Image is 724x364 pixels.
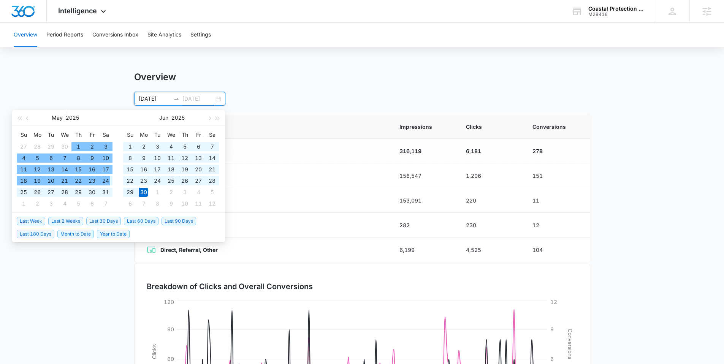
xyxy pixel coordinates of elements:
td: 2025-05-14 [58,164,71,175]
td: 2025-05-05 [30,152,44,164]
td: 2025-06-27 [192,175,205,187]
div: 9 [166,199,176,208]
div: 12 [180,154,189,163]
td: 2025-05-31 [99,187,112,198]
div: 22 [74,176,83,185]
button: 2025 [66,110,79,125]
tspan: 90 [167,326,174,332]
td: 2025-06-24 [151,175,164,187]
tspan: 60 [167,356,174,362]
td: 2025-06-15 [123,164,137,175]
td: 2025-06-22 [123,175,137,187]
h1: Overview [134,71,176,83]
th: Su [17,129,30,141]
div: 25 [19,188,28,197]
td: 156,547 [390,163,457,188]
td: 2025-05-16 [85,164,99,175]
th: Fr [85,129,99,141]
div: 28 [33,142,42,151]
td: 2025-07-04 [192,187,205,198]
div: 16 [87,165,97,174]
div: 2 [33,199,42,208]
div: 1 [153,188,162,197]
div: 30 [139,188,148,197]
div: 20 [194,165,203,174]
div: 23 [87,176,97,185]
td: 2025-05-10 [99,152,112,164]
td: 6,181 [457,139,523,163]
td: 2025-06-19 [178,164,192,175]
strong: Direct, Referral, Other [160,247,218,253]
td: 316,119 [390,139,457,163]
span: Last 180 Days [17,230,54,238]
div: 15 [125,165,135,174]
td: 2025-06-08 [123,152,137,164]
td: 2025-05-12 [30,164,44,175]
td: 2025-05-18 [17,175,30,187]
td: 2025-07-07 [137,198,151,209]
td: 2025-05-24 [99,175,112,187]
div: 6 [125,199,135,208]
td: 2025-06-02 [137,141,151,152]
td: 2025-06-03 [44,198,58,209]
div: 23 [139,176,148,185]
div: 4 [194,188,203,197]
span: to [173,96,179,102]
td: 2025-05-30 [85,187,99,198]
span: Last 90 Days [162,217,196,225]
div: account id [588,12,644,17]
button: Jun [159,110,168,125]
td: 2025-06-09 [137,152,151,164]
th: Mo [30,129,44,141]
div: 25 [166,176,176,185]
div: 27 [46,188,55,197]
div: 21 [60,176,69,185]
div: 6 [194,142,203,151]
td: 278 [523,139,590,163]
td: 6,199 [390,237,457,262]
div: 24 [101,176,110,185]
td: 2025-06-07 [205,141,219,152]
td: 2025-06-17 [151,164,164,175]
td: 2025-04-27 [17,141,30,152]
div: 30 [87,188,97,197]
td: 4,525 [457,237,523,262]
td: 1,206 [457,163,523,188]
td: 2025-07-03 [178,187,192,198]
th: Mo [137,129,151,141]
div: 20 [46,176,55,185]
div: 4 [19,154,28,163]
div: 10 [153,154,162,163]
div: 1 [74,142,83,151]
div: 24 [153,176,162,185]
div: 4 [60,199,69,208]
td: 2025-07-02 [164,187,178,198]
div: 7 [208,142,217,151]
button: Settings [190,23,211,47]
td: 2025-06-30 [137,187,151,198]
div: 26 [33,188,42,197]
td: 2025-06-18 [164,164,178,175]
td: 2025-04-30 [58,141,71,152]
div: 21 [208,165,217,174]
input: End date [182,95,214,103]
h3: Breakdown of Clicks and Overall Conversions [147,281,313,292]
td: 2025-06-04 [164,141,178,152]
div: 17 [153,165,162,174]
td: 2025-06-06 [192,141,205,152]
div: 5 [33,154,42,163]
button: Period Reports [46,23,83,47]
button: Overview [14,23,37,47]
div: 10 [101,154,110,163]
td: 151 [523,163,590,188]
tspan: 9 [550,326,554,332]
span: swap-right [173,96,179,102]
div: 10 [180,199,189,208]
div: 11 [166,154,176,163]
td: 2025-05-22 [71,175,85,187]
div: 8 [125,154,135,163]
div: 14 [60,165,69,174]
div: 31 [101,188,110,197]
div: 6 [46,154,55,163]
div: 19 [180,165,189,174]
